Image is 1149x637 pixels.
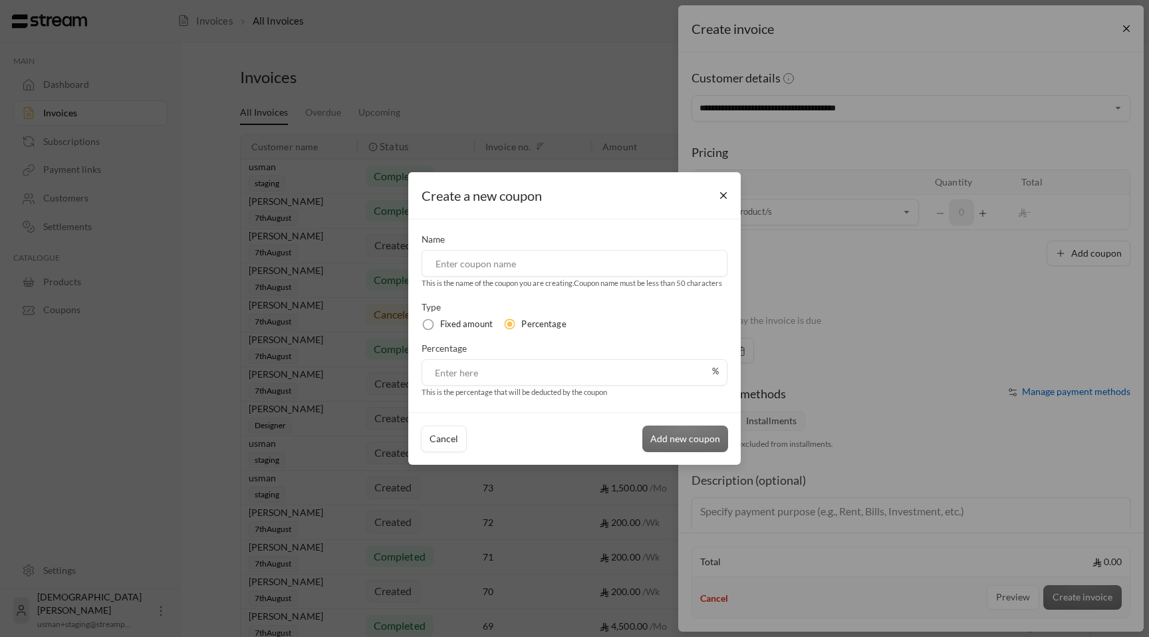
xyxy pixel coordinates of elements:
[422,342,467,355] label: Percentage
[521,318,566,331] span: Percentage
[422,188,542,203] span: Create a new coupon
[430,360,712,385] input: Enter here
[422,250,727,277] input: Enter coupon name
[422,388,607,396] small: This is the percentage that will be deducted by the coupon
[422,233,445,246] label: Name
[712,360,719,385] span: %
[421,426,467,452] button: Cancel
[440,318,493,331] span: Fixed amount
[422,279,722,287] small: This is the name of the coupon you are creating . Coupon name must be less than 50 characters
[422,301,441,314] label: Type
[712,184,735,207] button: Close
